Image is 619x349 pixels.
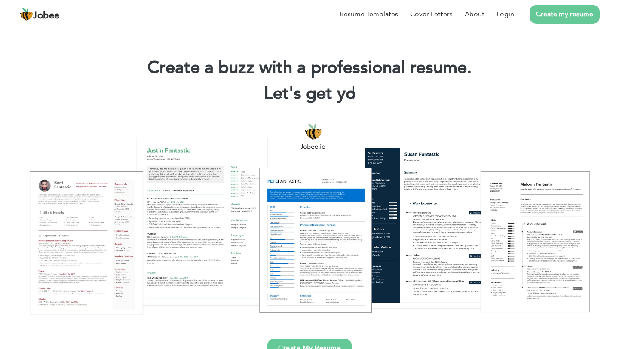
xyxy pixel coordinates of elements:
[340,9,398,19] a: Resume Templates
[19,7,33,21] img: jobee.io
[33,11,60,21] span: Jobee
[306,82,356,105] span: get yo
[410,9,453,19] a: Cover Letters
[465,9,484,19] a: About
[352,82,355,105] span: |
[496,9,514,19] a: Login
[530,5,600,24] a: Create my resume
[13,83,606,105] h2: Let's
[19,7,60,21] a: Jobee
[13,57,606,79] h1: Create a buzz with a professional resume.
